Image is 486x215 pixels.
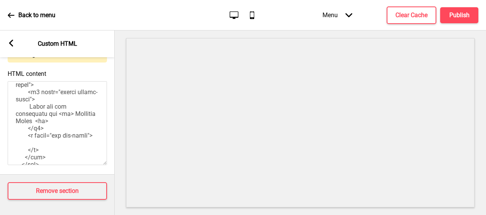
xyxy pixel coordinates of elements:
[38,40,77,48] p: Custom HTML
[8,182,107,200] button: Remove section
[18,11,55,19] p: Back to menu
[387,6,436,24] button: Clear Cache
[395,11,428,19] h4: Clear Cache
[8,81,107,165] textarea: <!-- Loremip 6.1 --> <dolor> /* Sitame consect #adipiscinge-s doei tempori ut la etd mag aliqu en...
[8,70,46,77] label: HTML content
[315,4,360,26] div: Menu
[440,7,478,23] button: Publish
[8,5,55,26] a: Back to menu
[449,11,470,19] h4: Publish
[36,187,79,195] h4: Remove section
